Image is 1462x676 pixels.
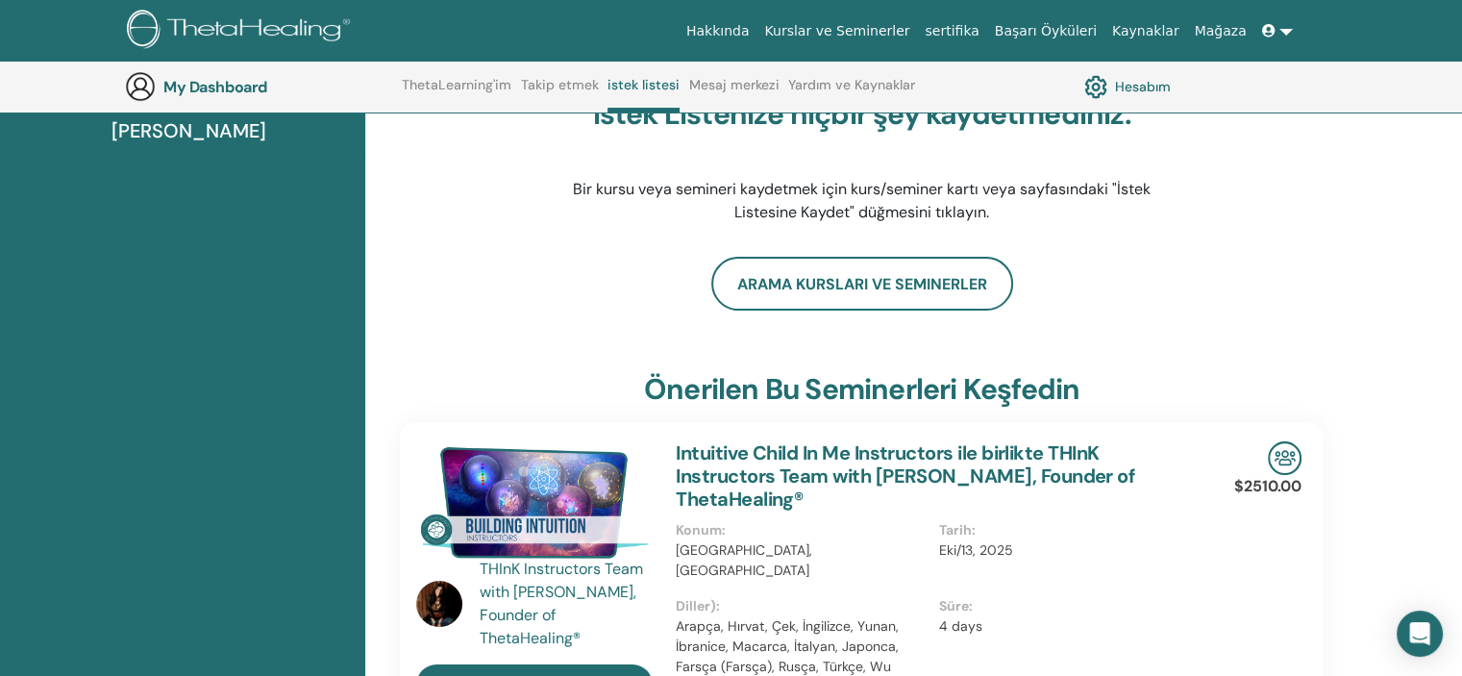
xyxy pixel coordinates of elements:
[1186,13,1253,49] a: Mağaza
[676,520,927,540] p: Konum :
[559,97,1165,132] h3: İstek Listenize hiçbir şey kaydetmediniz.
[689,77,780,108] a: Mesaj merkezi
[402,77,511,108] a: ThetaLearning'im
[644,372,1079,407] h3: Önerilen bu seminerleri keşfedin
[1234,475,1301,498] p: $2510.00
[125,71,156,102] img: generic-user-icon.jpg
[1268,441,1301,475] img: In-Person Seminar
[987,13,1104,49] a: Başarı Öyküleri
[521,77,599,108] a: Takip etmek
[939,596,1190,616] p: Süre :
[480,558,657,650] a: THInK Instructors Team with [PERSON_NAME], Founder of ThetaHealing®
[1084,70,1107,103] img: cog.svg
[607,77,680,113] a: istek listesi
[676,596,927,616] p: Diller) :
[676,440,1134,512] a: Intuitive Child In Me Instructors ile birlikte THInK Instructors Team with [PERSON_NAME], Founder...
[112,116,266,145] span: [PERSON_NAME]
[127,10,357,53] img: logo.png
[1084,70,1171,103] a: Hesabım
[1397,611,1443,657] div: Open Intercom Messenger
[416,441,653,564] img: Intuitive Child In Me Instructors
[163,78,356,96] h3: My Dashboard
[416,581,462,627] img: default.jpg
[939,540,1190,561] p: Eki/13, 2025
[939,616,1190,637] p: 4 days
[917,13,986,49] a: sertifika
[756,13,917,49] a: Kurslar ve Seminerler
[676,540,927,581] p: [GEOGRAPHIC_DATA], [GEOGRAPHIC_DATA]
[788,77,915,108] a: Yardım ve Kaynaklar
[559,178,1165,224] p: Bir kursu veya semineri kaydetmek için kurs/seminer kartı veya sayfasındaki "İstek Listesine Kayd...
[939,520,1190,540] p: Tarih :
[1104,13,1187,49] a: Kaynaklar
[679,13,757,49] a: Hakkında
[711,257,1013,311] a: Arama Kursları ve Seminerler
